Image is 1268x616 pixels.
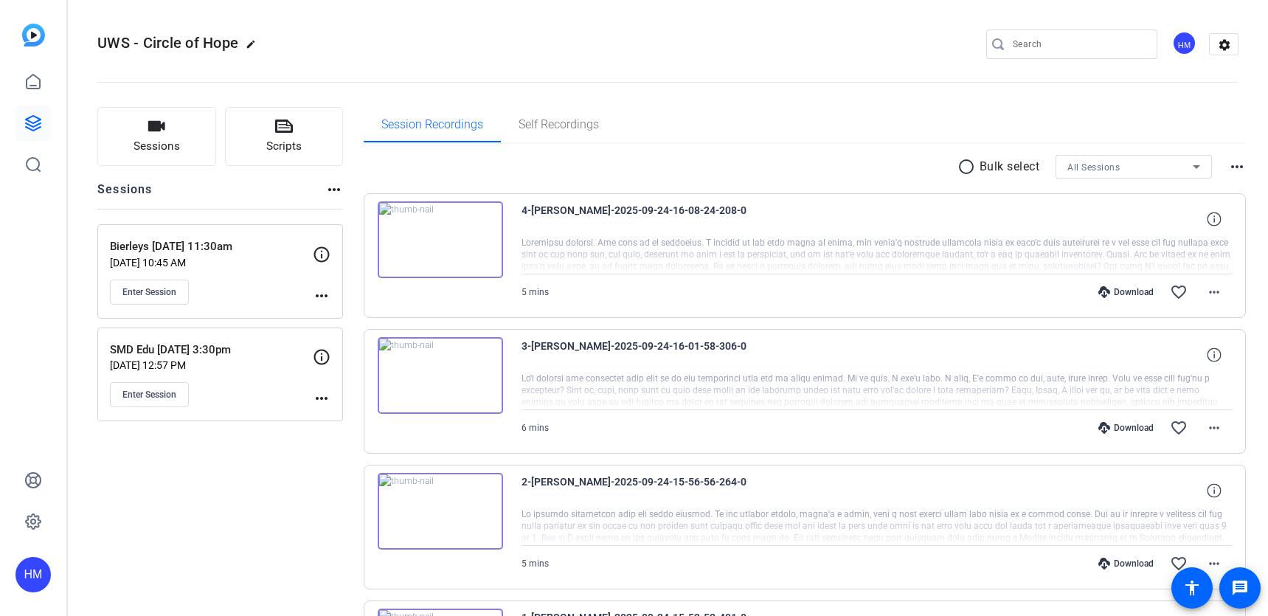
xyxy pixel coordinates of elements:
[313,390,330,407] mat-icon: more_horiz
[522,423,549,433] span: 6 mins
[1172,31,1198,57] ngx-avatar: Heidi Marks
[15,557,51,592] div: HM
[22,24,45,46] img: blue-gradient.svg
[381,119,483,131] span: Session Recordings
[522,558,549,569] span: 5 mins
[1210,34,1239,56] mat-icon: settings
[980,158,1040,176] p: Bulk select
[1231,579,1249,597] mat-icon: message
[1067,162,1120,173] span: All Sessions
[266,138,302,155] span: Scripts
[110,257,313,269] p: [DATE] 10:45 AM
[1205,283,1223,301] mat-icon: more_horiz
[134,138,180,155] span: Sessions
[246,39,263,57] mat-icon: edit
[1170,555,1188,572] mat-icon: favorite_border
[97,34,238,52] span: UWS - Circle of Hope
[522,337,794,373] span: 3-[PERSON_NAME]-2025-09-24-16-01-58-306-0
[122,389,176,401] span: Enter Session
[110,280,189,305] button: Enter Session
[1183,579,1201,597] mat-icon: accessibility
[519,119,599,131] span: Self Recordings
[522,287,549,297] span: 5 mins
[313,287,330,305] mat-icon: more_horiz
[325,181,343,198] mat-icon: more_horiz
[378,337,503,414] img: thumb-nail
[97,181,153,209] h2: Sessions
[1172,31,1196,55] div: HM
[1091,558,1161,570] div: Download
[1091,422,1161,434] div: Download
[1170,419,1188,437] mat-icon: favorite_border
[110,382,189,407] button: Enter Session
[378,473,503,550] img: thumb-nail
[378,201,503,278] img: thumb-nail
[1170,283,1188,301] mat-icon: favorite_border
[110,359,313,371] p: [DATE] 12:57 PM
[122,286,176,298] span: Enter Session
[1013,35,1146,53] input: Search
[522,201,794,237] span: 4-[PERSON_NAME]-2025-09-24-16-08-24-208-0
[110,342,313,359] p: SMD Edu [DATE] 3:30pm
[1091,286,1161,298] div: Download
[1205,555,1223,572] mat-icon: more_horiz
[957,158,980,176] mat-icon: radio_button_unchecked
[1205,419,1223,437] mat-icon: more_horiz
[522,473,794,508] span: 2-[PERSON_NAME]-2025-09-24-15-56-56-264-0
[97,107,216,166] button: Sessions
[225,107,344,166] button: Scripts
[110,238,313,255] p: Bierleys [DATE] 11:30am
[1228,158,1246,176] mat-icon: more_horiz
